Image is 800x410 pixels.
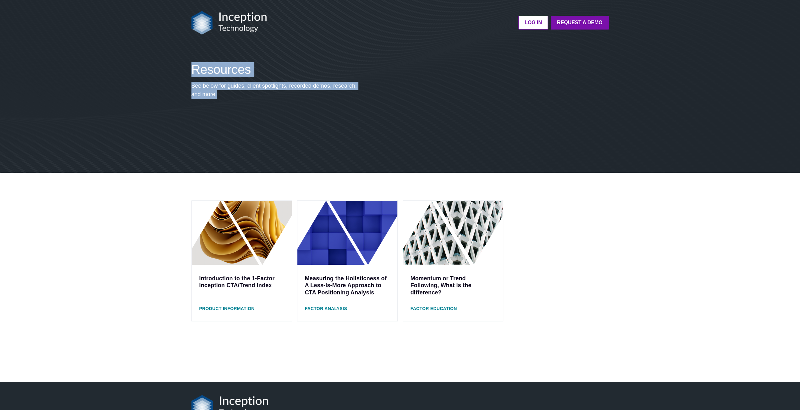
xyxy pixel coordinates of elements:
p: See below for guides, client spotlights, recorded demos, research, and more. [191,82,362,99]
a: Introduction to the 1-Factor Inception CTA/Trend Index [199,275,275,289]
img: Momentum and Trend Following [403,201,503,265]
strong: LOG IN [525,20,542,25]
img: Less Is More [297,201,397,265]
span: Factor Education [411,306,457,311]
span: Resources [191,63,251,76]
a: Request a Demo [551,16,609,30]
img: Product Information [192,201,292,265]
span: Factor Analysis [305,306,347,311]
span: Product Information [199,306,255,311]
strong: Request a Demo [557,20,603,25]
a: Measuring the Holisticness of A Less-Is-More Approach to CTA Positioning Analysis [305,275,387,296]
a: Momentum or Trend Following, What is the difference? [411,275,472,296]
a: LOG IN [518,16,548,30]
